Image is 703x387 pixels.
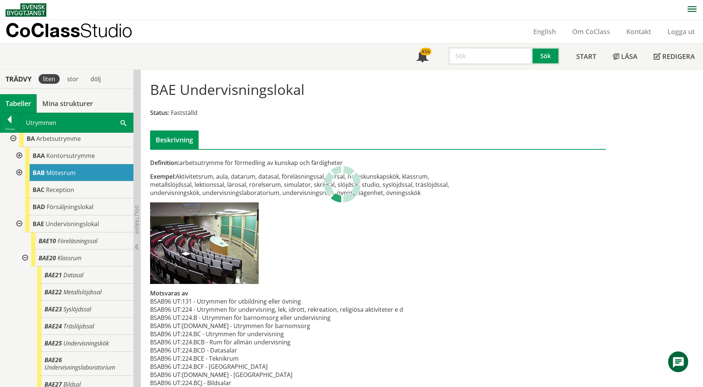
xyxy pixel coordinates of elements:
span: BAA [33,152,45,160]
div: 456 [420,48,431,55]
span: Redigera [662,52,695,61]
span: Kontorsutrymme [46,152,95,160]
span: Mötesrum [46,169,76,177]
img: Laddar [324,166,361,203]
div: Trädvy [1,75,36,83]
td: 224.BCJ - Bildsalar [182,379,403,387]
span: BAE21 [44,271,62,279]
td: BSAB96 UT: [150,379,182,387]
a: Redigera [646,43,703,69]
img: Svensk Byggtjänst [6,3,46,17]
span: Träslöjdssal [63,322,94,330]
span: Start [576,52,596,61]
td: BSAB96 UT: [150,322,182,330]
span: BAE25 [44,339,62,347]
span: Reception [46,186,74,194]
td: [DOMAIN_NAME] - [GEOGRAPHIC_DATA] [182,371,403,379]
span: BAE [33,220,44,228]
a: 456 [408,43,437,69]
span: BAE10 [39,237,56,245]
div: Beskrivning [150,130,199,149]
span: Notifikationer [417,51,428,63]
p: CoClass [6,26,132,34]
span: Syslöjdssal [63,305,91,313]
a: Om CoClass [564,27,618,36]
a: Kontakt [618,27,659,36]
button: Sök [533,47,560,65]
a: Mina strukturer [37,94,99,113]
span: BAE24 [44,322,62,330]
a: Läsa [604,43,646,69]
h1: BAE Undervisningslokal [150,81,305,97]
div: liten [39,74,60,84]
span: Arbetsutrymme [36,135,81,143]
span: Undervisningslokal [46,220,99,228]
span: Försäljningslokal [47,203,93,211]
a: Logga ut [659,27,703,36]
td: 224.BCE - Teknikrum [182,354,403,363]
div: Aktivitetsrum, aula, datarum, datasal, föreläsningssal, hörsal, hemskunskapskök, klassrum, metall... [150,172,450,197]
td: BSAB96 UT: [150,314,182,322]
span: Metallslöjdssal [63,288,102,296]
span: Klassrum [57,254,82,262]
td: 131 - Utrymmen för utbildning eller övning [182,297,403,305]
span: BAE20 [39,254,56,262]
td: BSAB96 UT: [150,346,182,354]
div: Utrymmen [19,113,133,132]
td: 224.BCD - Datasalar [182,346,403,354]
span: BAC [33,186,44,194]
td: 224.BC - Utrymmen för undervisning [182,330,403,338]
span: Undervisningslaboratorium [44,363,115,371]
span: Undervisningskök [63,339,109,347]
div: Tillbaka [0,126,19,132]
td: 224.BCF - [GEOGRAPHIC_DATA] [182,363,403,371]
div: dölj [86,74,105,84]
span: BAB [33,169,45,177]
span: BAD [33,203,45,211]
td: [DOMAIN_NAME] - Utrymmen för barnomsorg [182,322,403,330]
td: BSAB96 UT: [150,330,182,338]
td: BSAB96 UT: [150,363,182,371]
div: stor [63,74,83,84]
td: 224 - Utrymmen för undervisning, lek, idrott, rekreation, religiösa aktiviteter e d [182,305,403,314]
span: Exempel: [150,172,176,181]
td: BSAB96 UT: [150,338,182,346]
td: BSAB96 UT: [150,297,182,305]
a: Start [568,43,604,69]
span: Datasal [63,271,83,279]
span: Motsvaras av [150,289,188,297]
div: arbetsutrymme för förmedling av kunskap och färdigheter [150,159,450,167]
span: Status: [150,109,169,117]
a: CoClassStudio [6,20,148,43]
img: bae-undervisningslokal.jpg [150,202,259,284]
span: Studio [80,19,132,41]
span: BAE22 [44,288,62,296]
span: Definition: [150,159,179,167]
span: BAE26 [44,356,62,364]
span: BA [27,135,35,143]
td: 224.BCB - Rum för allmän undervisning [182,338,403,346]
td: BSAB96 UT: [150,371,182,379]
input: Sök [448,47,533,65]
span: Föreläsningssal [57,237,97,245]
td: BSAB96 UT: [150,354,182,363]
td: 224.B - Utrymmen för barnomsorg eller undervisning [182,314,403,322]
span: Läsa [621,52,637,61]
span: Dölj trädvy [134,205,140,234]
a: English [525,27,564,36]
span: Sök i tabellen [120,119,126,126]
td: BSAB96 UT: [150,305,182,314]
span: BAE23 [44,305,62,313]
span: Fastställd [171,109,198,117]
